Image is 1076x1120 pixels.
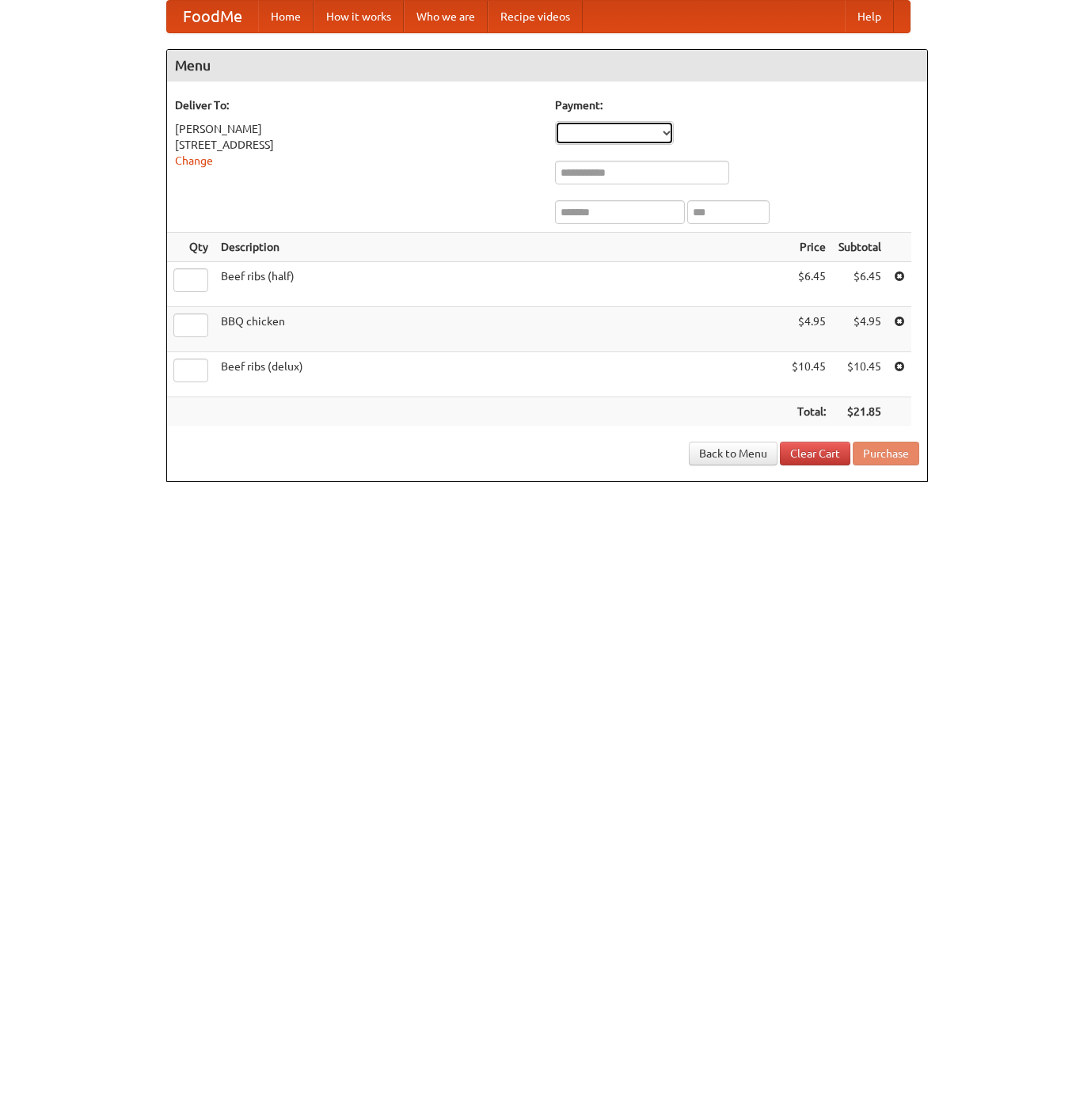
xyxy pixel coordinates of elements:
th: Total: [785,397,832,427]
a: Back to Menu [689,442,778,465]
td: $6.45 [832,262,888,307]
a: FoodMe [167,1,258,32]
a: Change [175,154,213,167]
div: [STREET_ADDRESS] [175,137,539,153]
div: [PERSON_NAME] [175,121,539,137]
th: Price [785,233,832,262]
td: $6.45 [785,262,832,307]
a: Clear Cart [780,442,850,465]
th: $21.85 [832,397,888,427]
a: Help [845,1,894,32]
h4: Menu [167,50,927,82]
h5: Payment: [555,97,919,113]
td: BBQ chicken [215,307,785,352]
a: Who we are [404,1,488,32]
a: Home [258,1,314,32]
th: Description [215,233,785,262]
td: Beef ribs (half) [215,262,785,307]
td: $10.45 [832,352,888,397]
td: $10.45 [785,352,832,397]
td: Beef ribs (delux) [215,352,785,397]
a: How it works [314,1,404,32]
button: Purchase [853,442,919,465]
td: $4.95 [832,307,888,352]
a: Recipe videos [488,1,583,32]
h5: Deliver To: [175,97,539,113]
th: Subtotal [832,233,888,262]
th: Qty [167,233,215,262]
td: $4.95 [785,307,832,352]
